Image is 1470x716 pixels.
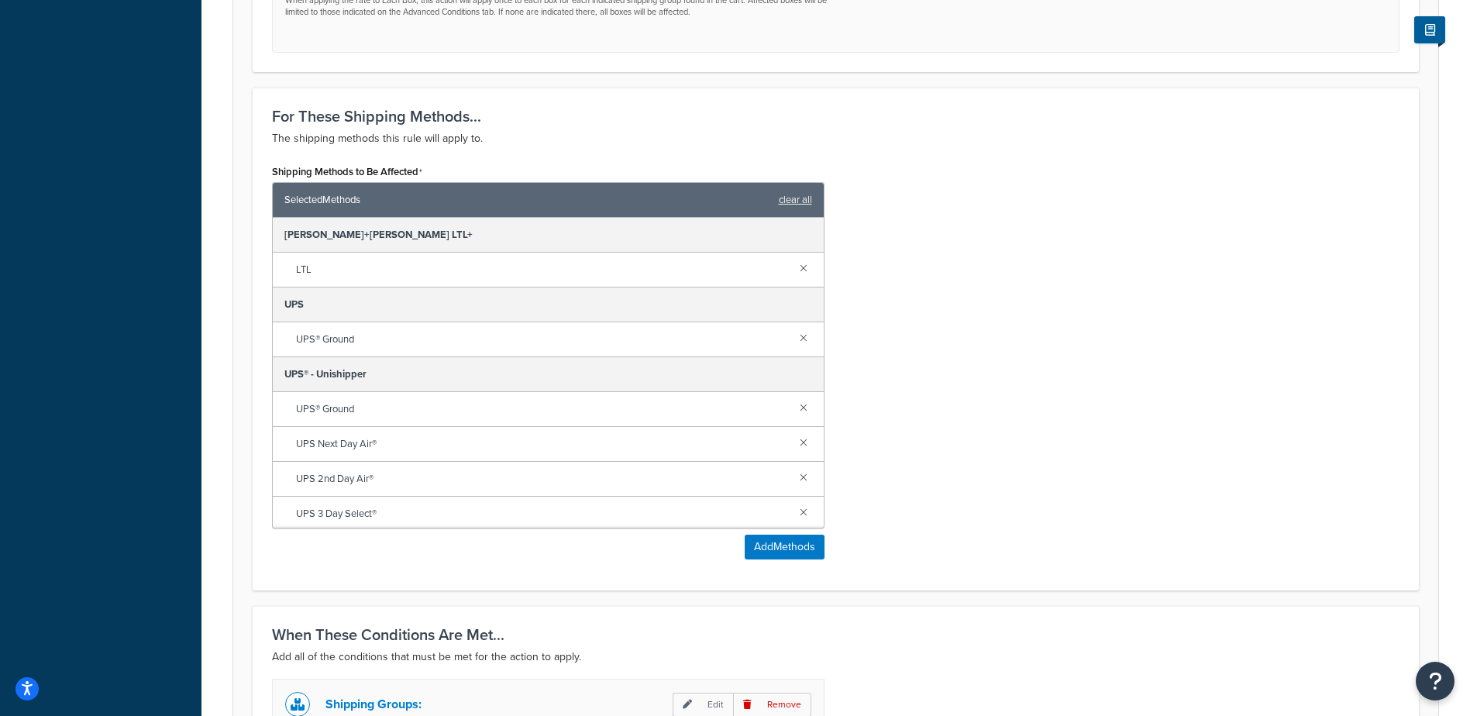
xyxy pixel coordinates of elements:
span: UPS® Ground [296,398,787,420]
p: The shipping methods this rule will apply to. [272,129,1399,148]
div: UPS [273,287,824,322]
button: Open Resource Center [1416,662,1455,701]
p: Shipping Groups: [325,694,422,715]
span: Selected Methods [284,189,771,211]
label: Shipping Methods to Be Affected [272,166,422,178]
h3: When These Conditions Are Met... [272,626,1399,643]
span: UPS® Ground [296,329,787,350]
button: Show Help Docs [1414,16,1445,43]
span: UPS 3 Day Select® [296,503,787,525]
div: [PERSON_NAME]+[PERSON_NAME] LTL+ [273,218,824,253]
span: LTL [296,259,787,281]
button: AddMethods [745,535,825,559]
h3: For These Shipping Methods... [272,108,1399,125]
a: clear all [779,189,812,211]
span: UPS 2nd Day Air® [296,468,787,490]
p: Add all of the conditions that must be met for the action to apply. [272,648,1399,666]
div: UPS® - Unishipper [273,357,824,392]
span: UPS Next Day Air® [296,433,787,455]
